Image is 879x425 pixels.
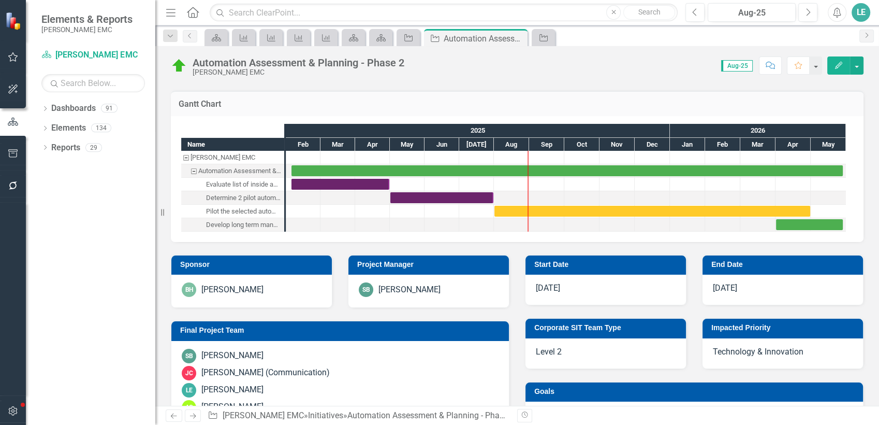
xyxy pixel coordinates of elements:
[223,410,304,420] a: [PERSON_NAME] EMC
[529,138,564,151] div: Sep
[181,151,284,164] div: Jackson EMC
[171,58,187,74] img: At Target
[201,401,263,413] div: [PERSON_NAME]
[564,138,599,151] div: Oct
[181,151,284,164] div: Task: Jackson EMC Start date: 2025-02-05 End date: 2025-02-06
[91,124,111,133] div: 134
[206,218,281,232] div: Develop long term management plan for automation
[101,104,118,113] div: 91
[201,384,263,396] div: [PERSON_NAME]
[181,178,284,191] div: Evaluate list of inside automation ideas and research externally
[51,103,96,115] a: Dashboards
[534,388,858,395] h3: Goals
[51,122,86,134] a: Elements
[536,283,560,293] span: [DATE]
[534,324,681,332] h3: Corporate SIT Team Type
[206,205,281,218] div: Pilot the selected automations
[210,4,678,22] input: Search ClearPoint...
[5,11,23,30] img: ClearPoint Strategy
[534,261,681,268] h3: Start Date
[206,191,281,205] div: Determine 2 pilot automations & develop process for implementing both
[181,205,284,218] div: Pilot the selected automations
[711,324,858,332] h3: Impacted Priority
[201,350,263,362] div: [PERSON_NAME]
[182,282,196,297] div: BH
[775,138,811,151] div: Apr
[355,138,390,151] div: Apr
[536,347,562,357] span: Level 2
[459,138,494,151] div: Jul
[494,206,810,217] div: Task: Start date: 2025-08-01 End date: 2026-04-30
[308,410,343,420] a: Initiatives
[41,74,145,92] input: Search Below...
[390,192,493,203] div: Task: Start date: 2025-05-01 End date: 2025-07-31
[206,178,281,191] div: Evaluate list of inside automation ideas and research externally
[181,205,284,218] div: Task: Start date: 2025-08-01 End date: 2026-04-30
[378,284,441,296] div: [PERSON_NAME]
[599,138,635,151] div: Nov
[41,25,133,34] small: [PERSON_NAME] EMC
[41,49,145,61] a: [PERSON_NAME] EMC
[638,8,661,16] span: Search
[424,138,459,151] div: Jun
[181,191,284,205] div: Task: Start date: 2025-05-01 End date: 2025-07-31
[444,32,525,45] div: Automation Assessment & Planning - Phase 2
[494,138,529,151] div: Aug
[180,261,327,268] h3: Sponsor
[708,3,796,22] button: Aug-25
[713,283,737,293] span: [DATE]
[623,5,675,20] button: Search
[198,164,281,178] div: Automation Assessment & Planning - Phase 2
[811,138,846,151] div: May
[208,410,509,422] div: » »
[670,138,705,151] div: Jan
[740,138,775,151] div: Mar
[180,327,504,334] h3: Final Project Team
[193,57,404,68] div: Automation Assessment & Planning - Phase 2
[51,142,80,154] a: Reports
[201,367,330,379] div: [PERSON_NAME] (Communication)
[713,347,803,357] span: Technology & Innovation
[852,3,870,22] button: LE
[41,13,133,25] span: Elements & Reports
[705,138,740,151] div: Feb
[182,366,196,380] div: JC
[181,218,284,232] div: Task: Start date: 2026-04-01 End date: 2026-05-29
[286,124,670,137] div: 2025
[181,164,284,178] div: Automation Assessment & Planning - Phase 2
[291,179,389,190] div: Task: Start date: 2025-02-05 End date: 2025-04-30
[635,138,670,151] div: Dec
[201,284,263,296] div: [PERSON_NAME]
[286,138,320,151] div: Feb
[357,261,504,268] h3: Project Manager
[390,138,424,151] div: May
[182,383,196,398] div: LE
[182,349,196,363] div: SB
[776,219,843,230] div: Task: Start date: 2026-04-01 End date: 2026-05-29
[191,151,255,164] div: [PERSON_NAME] EMC
[181,178,284,191] div: Task: Start date: 2025-02-05 End date: 2025-04-30
[291,165,843,176] div: Task: Start date: 2025-02-05 End date: 2026-05-29
[193,68,404,76] div: [PERSON_NAME] EMC
[181,218,284,232] div: Develop long term management plan for automation
[181,138,284,151] div: Name
[85,143,102,152] div: 29
[182,400,196,415] div: AG
[711,261,858,268] h3: End Date
[181,191,284,205] div: Determine 2 pilot automations & develop process for implementing both
[320,138,355,151] div: Mar
[359,282,373,297] div: SB
[181,164,284,178] div: Task: Start date: 2025-02-05 End date: 2026-05-29
[670,124,846,137] div: 2026
[721,60,753,72] span: Aug-25
[179,100,856,109] h3: Gantt Chart
[347,410,515,420] div: Automation Assessment & Planning - Phase 2
[711,7,792,19] div: Aug-25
